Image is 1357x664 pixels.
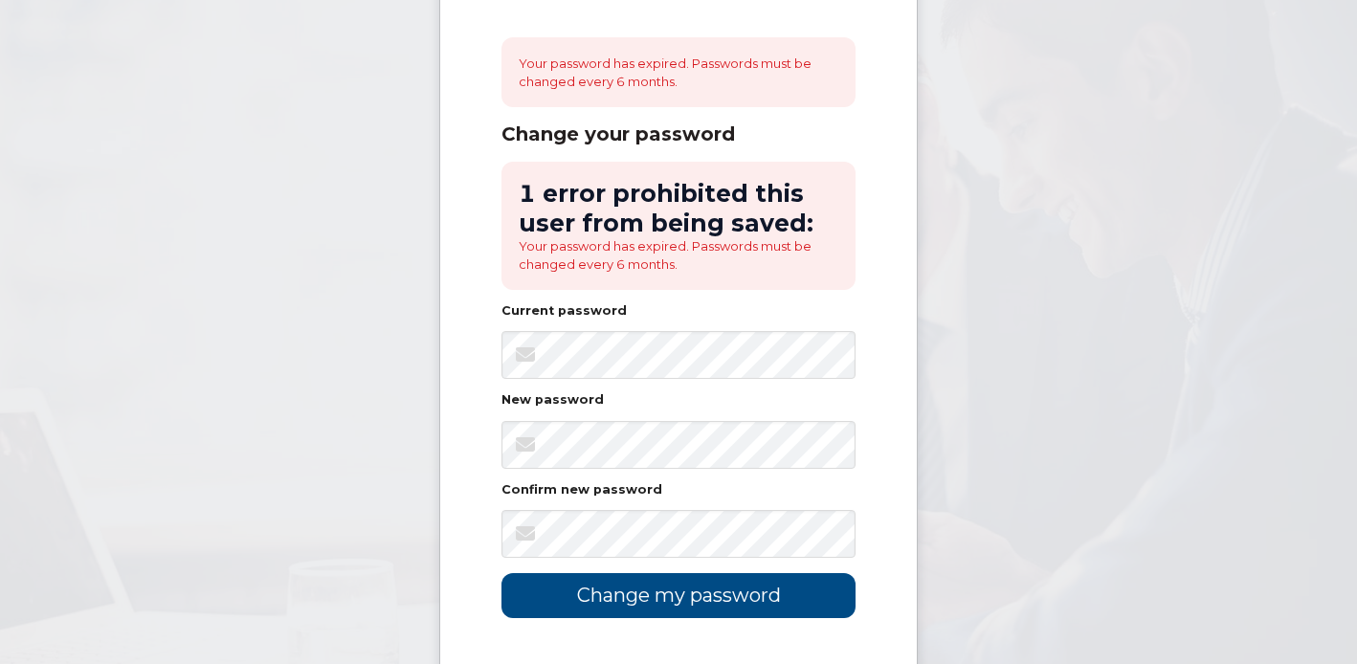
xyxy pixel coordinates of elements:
[501,484,662,497] label: Confirm new password
[501,573,856,618] input: Change my password
[519,237,838,273] li: Your password has expired. Passwords must be changed every 6 months.
[501,305,627,318] label: Current password
[519,179,838,237] h2: 1 error prohibited this user from being saved:
[501,394,604,407] label: New password
[501,37,856,107] div: Your password has expired. Passwords must be changed every 6 months.
[501,122,856,146] div: Change your password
